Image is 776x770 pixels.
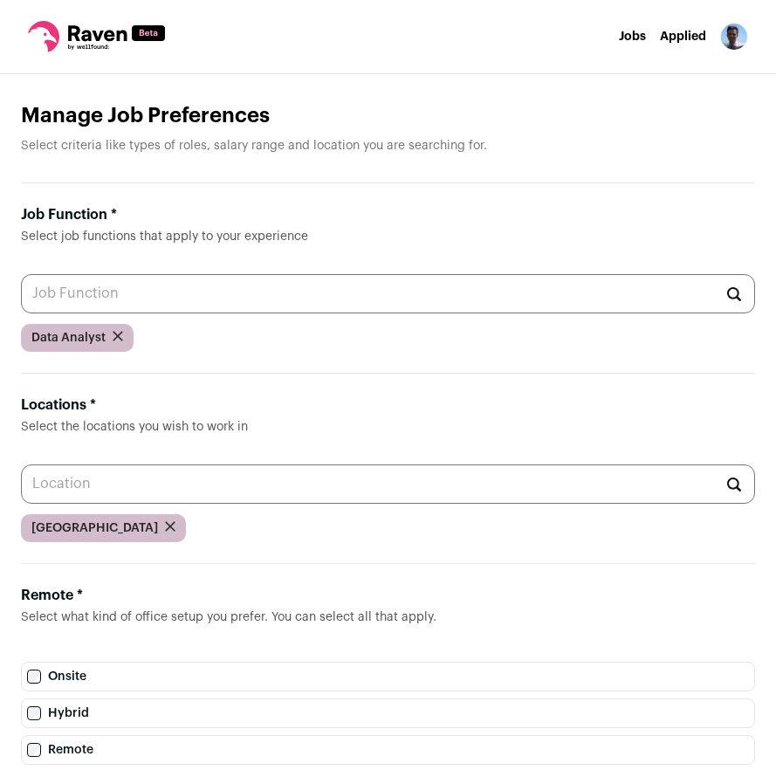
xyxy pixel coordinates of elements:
[21,611,436,623] span: Select what kind of office setup you prefer. You can select all that apply.
[720,23,748,51] button: Open dropdown
[21,662,755,691] label: Onsite
[27,706,41,720] input: Hybrid
[31,519,158,537] span: [GEOGRAPHIC_DATA]
[720,23,748,51] img: 14245583-medium_jpg
[21,585,755,606] div: Remote *
[21,735,755,765] label: Remote
[31,329,106,347] span: Data Analyst
[21,698,755,728] label: Hybrid
[619,31,646,43] a: Jobs
[21,274,755,313] input: Job Function
[21,230,308,243] span: Select job functions that apply to your experience
[21,102,755,130] h1: Manage Job Preferences
[21,204,755,225] div: Job Function *
[660,31,706,43] a: Applied
[27,670,41,684] input: Onsite
[21,395,755,416] div: Locations *
[21,464,755,504] input: Location
[27,743,41,757] input: Remote
[21,137,755,155] p: Select criteria like types of roles, salary range and location you are searching for.
[21,421,248,433] span: Select the locations you wish to work in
